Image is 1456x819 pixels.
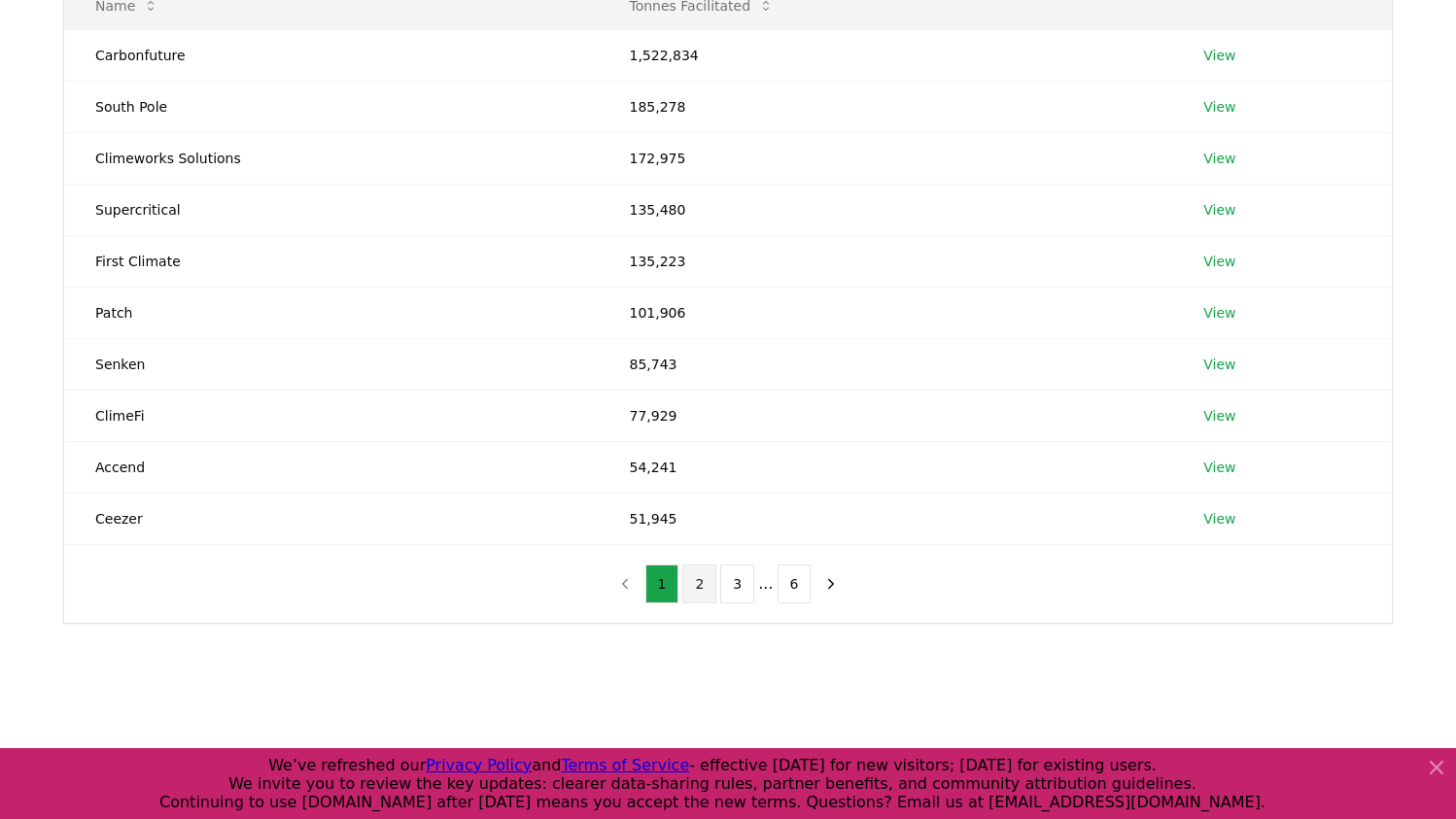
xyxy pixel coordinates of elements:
a: View [1203,355,1235,374]
td: 77,929 [598,390,1172,441]
button: next page [815,564,848,603]
td: 135,223 [598,235,1172,287]
td: 85,743 [598,338,1172,390]
li: ... [758,572,773,596]
button: 1 [645,564,679,603]
td: Ceezer [64,493,598,544]
button: 2 [682,564,716,603]
button: 3 [720,564,754,603]
td: Patch [64,287,598,338]
a: View [1203,406,1235,426]
td: 54,241 [598,441,1172,493]
button: 6 [778,564,812,603]
a: View [1203,303,1235,323]
td: 101,906 [598,287,1172,338]
td: Senken [64,338,598,390]
td: ClimeFi [64,390,598,441]
td: Supercritical [64,184,598,235]
a: View [1203,509,1235,529]
a: View [1203,252,1235,271]
td: Accend [64,441,598,493]
td: Climeworks Solutions [64,132,598,184]
td: Carbonfuture [64,29,598,81]
a: View [1203,149,1235,168]
td: South Pole [64,81,598,132]
td: 1,522,834 [598,29,1172,81]
td: 135,480 [598,184,1172,235]
a: View [1203,458,1235,477]
td: 172,975 [598,132,1172,184]
a: View [1203,97,1235,117]
a: View [1203,200,1235,220]
td: 51,945 [598,493,1172,544]
td: 185,278 [598,81,1172,132]
a: View [1203,46,1235,65]
td: First Climate [64,235,598,287]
